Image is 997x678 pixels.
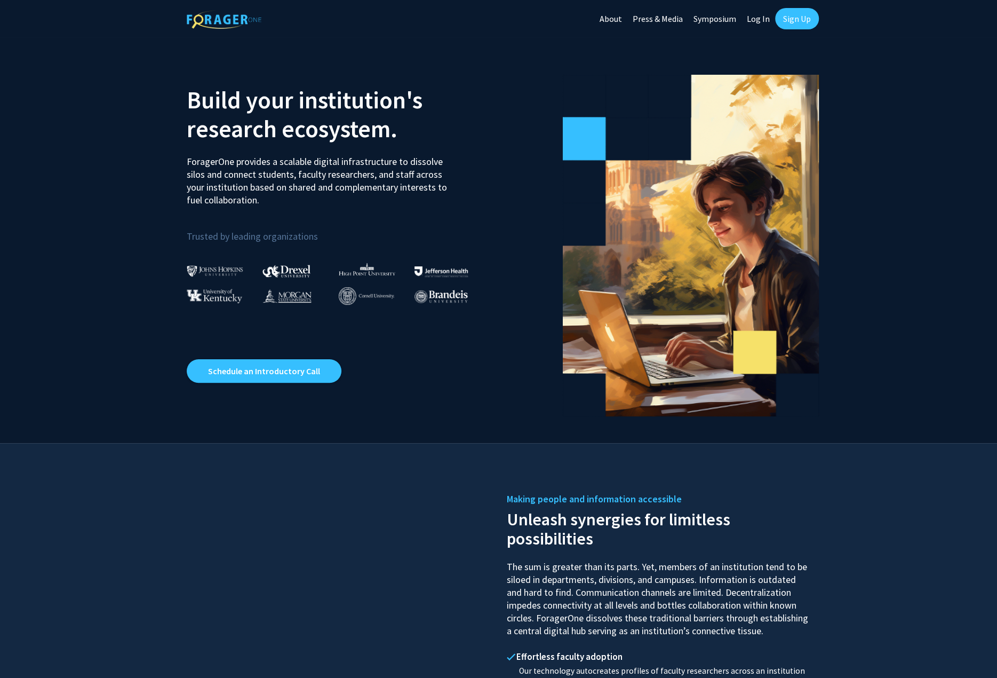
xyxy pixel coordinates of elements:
img: ForagerOne Logo [187,10,261,29]
p: Trusted by leading organizations [187,215,491,245]
img: Morgan State University [262,289,312,303]
iframe: Chat [8,630,45,670]
a: Sign Up [775,8,819,29]
a: Opens in a new tab [187,359,341,383]
h2: Unleash synergies for limitless possibilities [507,507,811,548]
h4: Effortless faculty adoption [507,651,811,662]
h2: Build your institution's research ecosystem. [187,85,491,143]
img: Johns Hopkins University [187,265,243,277]
img: Drexel University [262,265,310,277]
p: The sum is greater than its parts. Yet, members of an institution tend to be siloed in department... [507,551,811,637]
h5: Making people and information accessible [507,491,811,507]
img: Brandeis University [414,290,468,303]
img: Thomas Jefferson University [414,266,468,277]
img: University of Kentucky [187,289,242,303]
img: Cornell University [339,287,394,305]
img: High Point University [339,263,395,275]
p: ForagerOne provides a scalable digital infrastructure to dissolve silos and connect students, fac... [187,147,454,207]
